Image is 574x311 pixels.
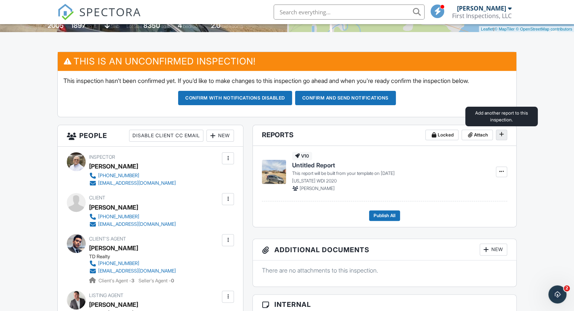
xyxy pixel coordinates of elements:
[161,23,171,29] span: sq.ft.
[178,91,292,105] button: Confirm with notifications disabled
[253,239,516,260] h3: Additional Documents
[57,10,141,26] a: SPECTORA
[98,173,139,179] div: [PHONE_NUMBER]
[457,5,506,12] div: [PERSON_NAME]
[48,21,64,29] div: 2005
[138,278,174,283] span: Seller's Agent -
[89,195,105,201] span: Client
[452,12,512,20] div: First Inspections, LLC
[57,4,74,20] img: The Best Home Inspection Software - Spectora
[89,299,138,310] a: [PERSON_NAME]
[178,21,182,29] div: 4
[98,180,176,186] div: [EMAIL_ADDRESS][DOMAIN_NAME]
[89,242,138,254] a: [PERSON_NAME]
[89,260,176,267] a: [PHONE_NUMBER]
[89,161,138,172] div: [PERSON_NAME]
[58,52,516,70] h3: This is an Unconfirmed Inspection!
[38,23,46,29] span: Built
[58,125,243,147] h3: People
[98,278,135,283] span: Client's Agent -
[89,267,176,275] a: [EMAIL_ADDRESS][DOMAIN_NAME]
[89,293,123,298] span: Listing Agent
[89,221,176,228] a: [EMAIL_ADDRESS][DOMAIN_NAME]
[98,268,176,274] div: [EMAIL_ADDRESS][DOMAIN_NAME]
[79,4,141,20] span: SPECTORA
[295,91,396,105] button: Confirm and send notifications
[262,266,507,274] p: There are no attachments to this inspection.
[274,5,425,20] input: Search everything...
[548,285,566,303] iframe: Intercom live chat
[480,244,507,256] div: New
[63,77,511,85] p: This inspection hasn't been confirmed yet. If you'd like to make changes to this inspection go ah...
[98,221,176,227] div: [EMAIL_ADDRESS][DOMAIN_NAME]
[494,27,515,31] a: © MapTiler
[89,213,176,221] a: [PHONE_NUMBER]
[71,21,86,29] div: 1897
[211,21,220,29] div: 2.0
[89,236,126,242] span: Client's Agent
[89,254,182,260] div: TD Realty
[479,26,574,32] div: |
[126,23,142,29] span: Lot Size
[171,278,174,283] strong: 0
[98,260,139,267] div: [PHONE_NUMBER]
[89,202,138,213] div: [PERSON_NAME]
[131,278,134,283] strong: 3
[89,179,176,187] a: [EMAIL_ADDRESS][DOMAIN_NAME]
[481,27,493,31] a: Leaflet
[183,23,204,29] span: bedrooms
[89,154,115,160] span: Inspector
[143,21,160,29] div: 8350
[564,285,570,291] span: 2
[87,23,97,29] span: sq. ft.
[129,130,203,142] div: Disable Client CC Email
[206,130,234,142] div: New
[89,172,176,179] a: [PHONE_NUMBER]
[222,23,243,29] span: bathrooms
[98,214,139,220] div: [PHONE_NUMBER]
[111,23,119,29] span: slab
[516,27,572,31] a: © OpenStreetMap contributors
